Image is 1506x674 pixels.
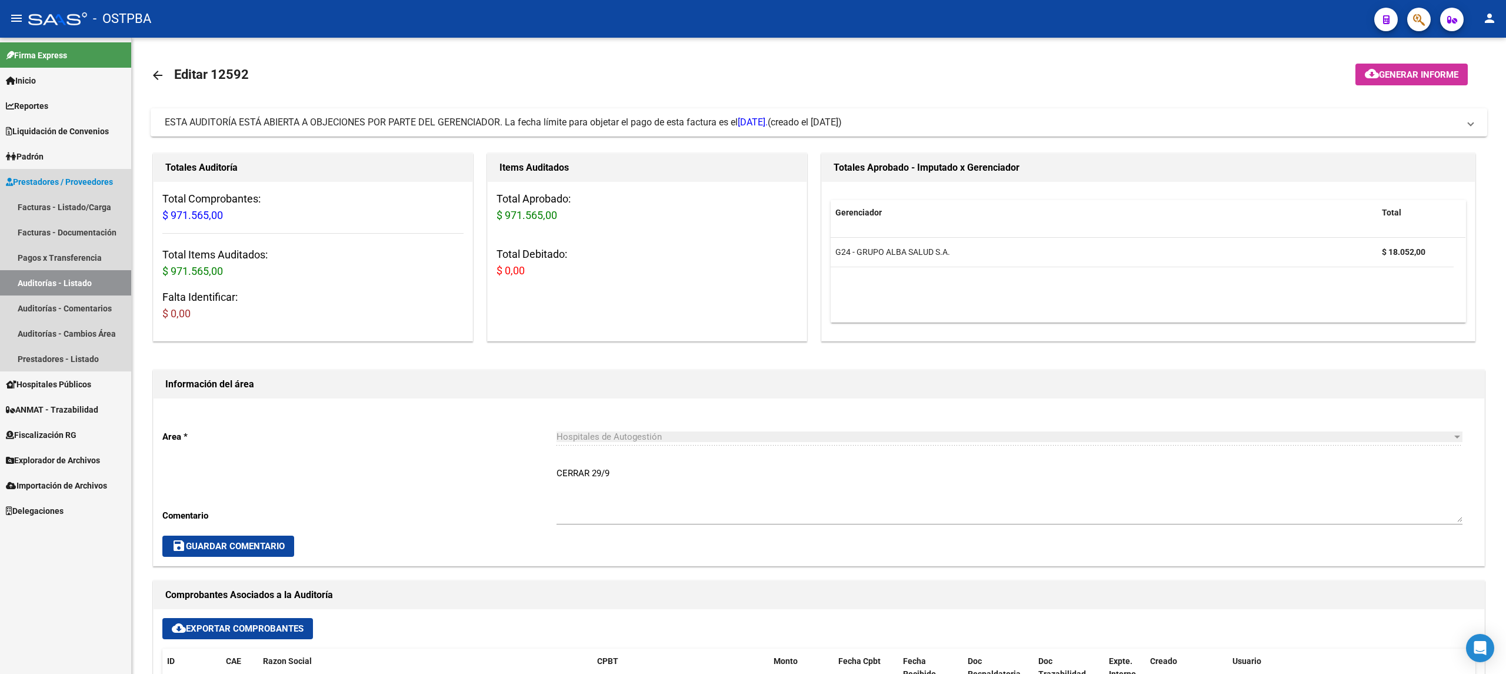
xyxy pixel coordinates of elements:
[162,536,294,557] button: Guardar Comentario
[162,289,464,322] h3: Falta Identificar:
[6,175,113,188] span: Prestadores / Proveedores
[1482,11,1497,25] mat-icon: person
[831,200,1377,225] datatable-header-cell: Gerenciador
[1377,200,1454,225] datatable-header-cell: Total
[165,586,1472,605] h1: Comprobantes Asociados a la Auditoría
[1365,67,1379,81] mat-icon: cloud_download
[835,208,882,217] span: Gerenciador
[165,117,768,128] span: ESTA AUDITORÍA ESTÁ ABIERTA A OBJECIONES POR PARTE DEL GERENCIADOR. La fecha límite para objetar ...
[172,623,304,634] span: Exportar Comprobantes
[499,158,795,177] h1: Items Auditados
[162,509,557,522] p: Comentario
[1150,656,1177,666] span: Creado
[6,429,76,441] span: Fiscalización RG
[6,378,91,391] span: Hospitales Públicos
[226,656,241,666] span: CAE
[165,158,461,177] h1: Totales Auditoría
[151,108,1487,137] mat-expansion-panel-header: ESTA AUDITORÍA ESTÁ ABIERTA A OBJECIONES POR PARTE DEL GERENCIADOR. La fecha límite para objetar ...
[497,264,525,277] span: $ 0,00
[6,74,36,87] span: Inicio
[6,479,107,492] span: Importación de Archivos
[162,209,223,221] span: $ 971.565,00
[1379,69,1458,80] span: Generar informe
[172,541,285,552] span: Guardar Comentario
[167,656,175,666] span: ID
[162,247,464,280] h3: Total Items Auditados:
[93,6,151,32] span: - OSTPBA
[172,539,186,553] mat-icon: save
[835,247,950,257] span: G24 - GRUPO ALBA SALUD S.A.
[738,117,768,128] span: [DATE].
[162,430,557,443] p: Area *
[162,307,191,320] span: $ 0,00
[1466,634,1494,662] div: Open Intercom Messenger
[9,11,24,25] mat-icon: menu
[174,67,249,82] span: Editar 12592
[162,265,223,277] span: $ 971.565,00
[497,191,798,224] h3: Total Aprobado:
[557,431,662,442] span: Hospitales de Autogestión
[497,246,798,279] h3: Total Debitado:
[165,375,1472,394] h1: Información del área
[1355,64,1468,85] button: Generar informe
[263,656,312,666] span: Razon Social
[6,403,98,416] span: ANMAT - Trazabilidad
[834,158,1463,177] h1: Totales Aprobado - Imputado x Gerenciador
[497,209,557,221] span: $ 971.565,00
[6,504,64,517] span: Delegaciones
[838,656,881,666] span: Fecha Cpbt
[774,656,798,666] span: Monto
[6,99,48,112] span: Reportes
[1382,208,1401,217] span: Total
[6,454,100,467] span: Explorador de Archivos
[172,621,186,635] mat-icon: cloud_download
[162,191,464,224] h3: Total Comprobantes:
[1382,247,1425,257] strong: $ 18.052,00
[6,125,109,138] span: Liquidación de Convenios
[6,49,67,62] span: Firma Express
[151,68,165,82] mat-icon: arrow_back
[768,116,842,129] span: (creado el [DATE])
[1232,656,1261,666] span: Usuario
[597,656,618,666] span: CPBT
[6,150,44,163] span: Padrón
[162,618,313,639] button: Exportar Comprobantes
